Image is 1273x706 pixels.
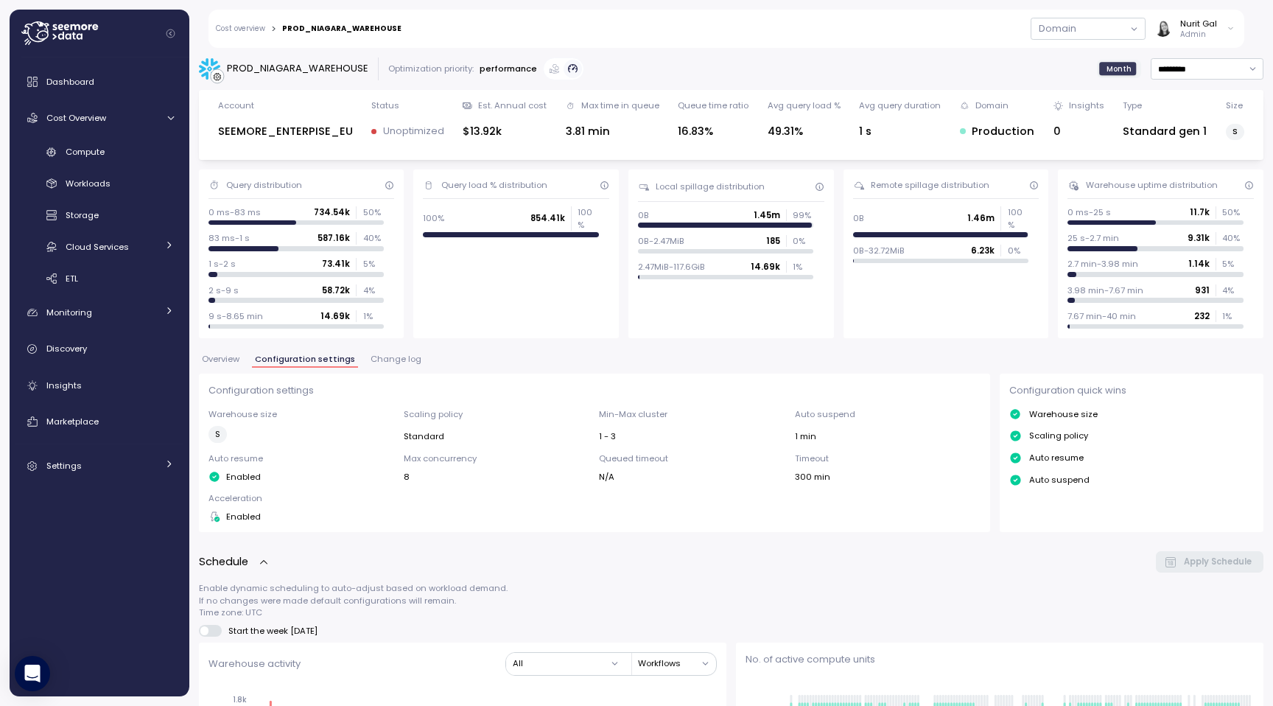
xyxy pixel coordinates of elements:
p: 2 s-9 s [208,284,239,296]
span: Cost Overview [46,112,106,124]
div: N/A [599,471,785,483]
p: 6.23k [971,245,995,256]
div: Account [218,99,254,111]
p: 0 % [1008,245,1028,256]
div: Nurit Gal [1180,18,1217,29]
a: Storage [15,203,183,228]
p: 83 ms-1 s [208,232,250,244]
tspan: 1.8k [233,695,247,705]
span: Start the week [DATE] [222,625,318,637]
span: Settings [46,460,82,472]
p: Scaling policy [404,408,589,420]
p: Acceleration [208,492,394,504]
a: Insights [15,371,183,400]
p: 0B-2.47MiB [638,235,684,247]
div: Max time in queue [581,99,659,111]
div: Avg query duration [859,99,941,111]
p: 9.31k [1188,232,1210,244]
span: Apply Schedule [1184,552,1252,572]
div: 8 [404,471,589,483]
p: 7.67 min-40 min [1067,310,1136,322]
span: Compute [66,146,105,158]
p: No. of active compute units [746,652,1254,667]
span: Configuration settings [255,355,355,363]
span: Month [1107,63,1132,74]
div: Domain [1039,21,1076,37]
div: 1 - 3 [599,430,785,442]
p: 0 % [793,235,813,247]
div: 16.83% [678,123,748,140]
p: Queued timeout [599,452,785,464]
p: Warehouse activity [208,657,301,671]
p: 1 % [1222,310,1243,322]
p: 0B-32.72MiB [853,245,905,256]
span: Monitoring [46,307,92,318]
span: Change log [371,355,421,363]
p: 4 % [1222,284,1243,296]
p: Auto suspend [795,408,981,420]
a: Compute [15,140,183,164]
div: Remote spillage distribution [871,179,989,191]
span: Overview [202,355,239,363]
p: 100 % [578,206,598,231]
div: Query distribution [226,179,302,191]
p: 14.69k [320,310,350,322]
p: 9 s-8.65 min [208,310,263,322]
div: $13.92k [463,123,547,140]
div: Avg query load % [768,99,841,111]
div: Enabled [208,511,394,522]
div: 0 [1053,123,1104,140]
button: Workflows [638,653,716,674]
p: 1 s-2 s [208,258,236,270]
span: S [215,427,220,442]
a: Marketplace [15,407,183,436]
div: Status [371,99,399,111]
p: Admin [1180,29,1217,40]
p: Schedule [199,553,248,570]
a: Dashboard [15,67,183,97]
div: Enabled [208,471,394,483]
p: 1 % [793,261,813,273]
p: 1.45m [754,209,780,221]
p: 100 % [1008,206,1028,231]
p: Auto suspend [1029,474,1090,486]
div: 1 min [795,430,981,442]
p: 25 s-2.7 min [1067,232,1119,244]
p: 0B [638,209,649,221]
div: Queue time ratio [678,99,748,111]
p: 58.72k [322,284,350,296]
div: Domain [975,99,1009,111]
p: Unoptimized [383,124,444,139]
p: 2.7 min-3.98 min [1067,258,1138,270]
div: 49.31% [768,123,841,140]
p: 1 % [363,310,384,322]
span: Storage [66,209,99,221]
a: Monitoring [15,298,183,327]
p: 5 % [363,258,384,270]
p: 5 % [1222,258,1243,270]
a: Settings [15,452,183,481]
p: 73.41k [322,258,350,270]
div: Type [1123,99,1142,111]
p: 854.41k [530,212,565,224]
p: 14.69k [751,261,780,273]
div: PROD_NIAGARA_WAREHOUSE [282,25,401,32]
a: Workloads [15,172,183,196]
div: Insights [1069,99,1104,111]
a: Cost overview [216,25,265,32]
p: 734.54k [314,206,350,218]
p: 1.14k [1188,258,1210,270]
div: Local spillage distribution [656,181,765,192]
span: Discovery [46,343,87,354]
a: Discovery [15,335,183,364]
button: All [506,653,626,674]
p: 0B [853,212,864,224]
p: Configuration settings [208,383,981,398]
p: 11.7k [1190,206,1210,218]
p: performance [480,63,537,74]
span: Workloads [66,178,111,189]
p: Warehouse size [208,408,394,420]
a: Cloud Services [15,234,183,259]
div: 1 s [859,123,941,140]
div: 300 min [795,471,981,483]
